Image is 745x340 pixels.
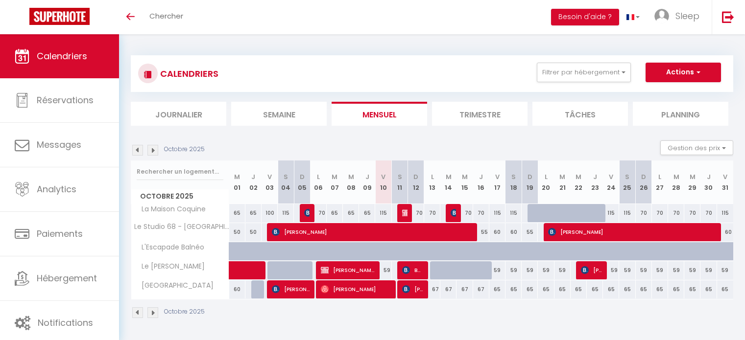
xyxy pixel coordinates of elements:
[700,261,717,279] div: 59
[511,172,516,181] abbr: S
[619,280,635,298] div: 65
[37,138,81,151] span: Messages
[658,172,661,181] abbr: L
[37,94,94,106] span: Réservations
[603,204,619,222] div: 115
[133,242,207,253] span: L'Escapade Balnéo
[451,204,456,222] span: [PERSON_NAME]
[603,160,619,204] th: 24
[654,9,669,23] img: ...
[723,172,727,181] abbr: V
[660,140,733,155] button: Gestion des prix
[652,160,668,204] th: 27
[457,280,473,298] div: 67
[272,280,310,298] span: [PERSON_NAME]
[636,204,652,222] div: 70
[365,172,369,181] abbr: J
[522,160,538,204] th: 19
[229,223,245,241] div: 50
[489,160,505,204] th: 17
[554,160,571,204] th: 21
[229,280,245,298] div: 60
[684,160,700,204] th: 29
[571,160,587,204] th: 22
[321,261,375,279] span: [PERSON_NAME]
[300,172,305,181] abbr: D
[668,280,684,298] div: 65
[554,261,571,279] div: 59
[505,223,522,241] div: 60
[717,223,733,241] div: 60
[343,160,359,204] th: 08
[462,172,468,181] abbr: M
[343,204,359,222] div: 65
[538,160,554,204] th: 20
[229,160,245,204] th: 01
[668,204,684,222] div: 70
[684,261,700,279] div: 59
[668,261,684,279] div: 59
[398,172,402,181] abbr: S
[267,172,272,181] abbr: V
[359,204,375,222] div: 65
[473,280,489,298] div: 67
[528,172,532,181] abbr: D
[587,280,603,298] div: 65
[505,160,522,204] th: 18
[505,204,522,222] div: 115
[559,172,565,181] abbr: M
[234,172,240,181] abbr: M
[408,204,424,222] div: 70
[37,183,76,195] span: Analytics
[311,160,327,204] th: 06
[149,11,183,21] span: Chercher
[278,160,294,204] th: 04
[717,280,733,298] div: 65
[359,160,375,204] th: 09
[37,272,97,284] span: Hébergement
[321,280,391,298] span: [PERSON_NAME]
[131,189,229,204] span: Octobre 2025
[131,102,226,126] li: Journalier
[392,160,408,204] th: 11
[158,63,218,85] h3: CALENDRIERS
[457,204,473,222] div: 70
[593,172,597,181] abbr: J
[473,223,489,241] div: 55
[332,172,337,181] abbr: M
[673,172,679,181] abbr: M
[700,280,717,298] div: 65
[551,9,619,25] button: Besoin d'aide ?
[717,160,733,204] th: 31
[133,261,207,272] span: Le [PERSON_NAME]
[554,280,571,298] div: 65
[317,172,320,181] abbr: L
[684,204,700,222] div: 70
[538,280,554,298] div: 65
[37,227,83,240] span: Paiements
[690,172,696,181] abbr: M
[619,160,635,204] th: 25
[245,160,262,204] th: 02
[375,160,391,204] th: 10
[505,261,522,279] div: 59
[625,172,629,181] abbr: S
[251,172,255,181] abbr: J
[636,160,652,204] th: 26
[603,280,619,298] div: 65
[348,172,354,181] abbr: M
[641,172,646,181] abbr: D
[457,160,473,204] th: 15
[245,204,262,222] div: 65
[133,223,231,230] span: Le Studio 68 - [GEOGRAPHIC_DATA] - Sleep in [GEOGRAPHIC_DATA]
[609,172,613,181] abbr: V
[633,102,728,126] li: Planning
[603,261,619,279] div: 59
[278,204,294,222] div: 115
[231,102,327,126] li: Semaine
[473,160,489,204] th: 16
[619,261,635,279] div: 59
[537,63,631,82] button: Filtrer par hébergement
[522,280,538,298] div: 65
[272,223,471,241] span: [PERSON_NAME]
